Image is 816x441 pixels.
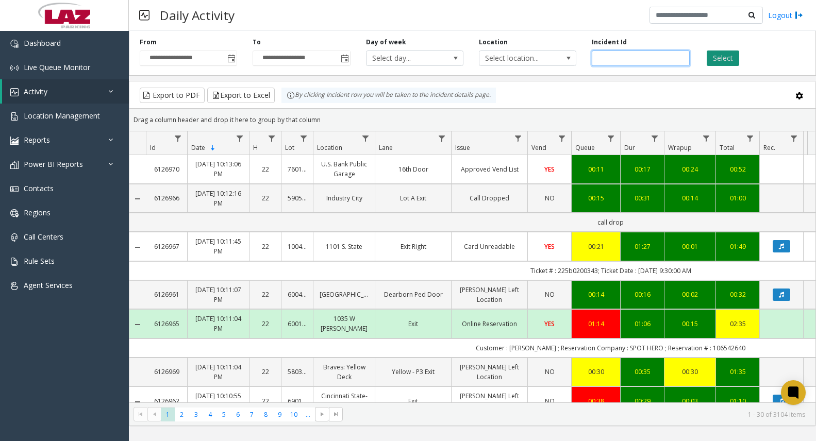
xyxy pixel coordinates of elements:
[545,367,555,376] span: NO
[152,290,181,299] a: 6126961
[225,51,237,65] span: Toggle popup
[315,407,329,421] span: Go to the next page
[256,290,275,299] a: 22
[129,111,815,129] div: Drag a column header and drop it here to group by that column
[253,143,258,152] span: H
[458,285,521,304] a: [PERSON_NAME] Left Location
[320,159,369,179] a: U.S. Bank Public Garage
[140,38,157,47] label: From
[458,362,521,382] a: [PERSON_NAME] Left Location
[207,88,275,103] button: Export to Excel
[720,143,735,152] span: Total
[189,408,203,421] span: Page 3
[534,319,565,329] a: YES
[349,410,805,419] kendo-pager-info: 1 - 30 of 3104 items
[288,290,307,299] a: 600405
[555,131,569,145] a: Vend Filter Menu
[129,398,146,406] a: Collapse Details
[10,88,19,96] img: 'icon'
[217,408,231,421] span: Page 5
[329,407,343,421] span: Go to the last page
[256,242,275,251] a: 22
[139,3,149,28] img: pageIcon
[24,87,47,96] span: Activity
[256,164,275,174] a: 22
[379,143,393,152] span: Lane
[722,396,753,406] div: 01:10
[458,391,521,411] a: [PERSON_NAME] Left Location
[24,62,90,72] span: Live Queue Monitor
[722,193,753,203] div: 01:00
[479,51,557,65] span: Select location...
[578,290,614,299] a: 00:14
[381,193,445,203] a: Lot A Exit
[722,319,753,329] div: 02:35
[722,242,753,251] a: 01:49
[671,319,709,329] div: 00:15
[24,208,51,217] span: Regions
[381,396,445,406] a: Exit
[194,362,243,382] a: [DATE] 10:11:04 PM
[287,408,301,421] span: Page 10
[233,131,247,145] a: Date Filter Menu
[671,242,709,251] div: 00:01
[301,408,315,421] span: Page 11
[10,161,19,169] img: 'icon'
[24,256,55,266] span: Rule Sets
[288,319,307,329] a: 600106
[381,164,445,174] a: 16th Door
[544,242,555,251] span: YES
[339,51,350,65] span: Toggle popup
[627,164,658,174] a: 00:17
[795,10,803,21] img: logout
[24,183,54,193] span: Contacts
[253,38,261,47] label: To
[129,243,146,251] a: Collapse Details
[320,314,369,333] a: 1035 W [PERSON_NAME]
[152,396,181,406] a: 6126962
[256,319,275,329] a: 22
[578,319,614,329] a: 01:14
[627,396,658,406] div: 00:29
[191,143,205,152] span: Date
[627,193,658,203] a: 00:31
[231,408,245,421] span: Page 6
[671,367,709,377] a: 00:30
[320,193,369,203] a: Industry City
[627,367,658,377] a: 00:35
[768,10,803,21] a: Logout
[194,314,243,333] a: [DATE] 10:11:04 PM
[787,131,801,145] a: Rec. Filter Menu
[152,242,181,251] a: 6126967
[578,396,614,406] a: 00:38
[129,131,815,402] div: Data table
[671,193,709,203] a: 00:14
[288,396,307,406] a: 690133
[256,193,275,203] a: 22
[24,232,63,242] span: Call Centers
[24,135,50,145] span: Reports
[544,165,555,174] span: YES
[578,242,614,251] div: 00:21
[367,51,444,65] span: Select day...
[671,164,709,174] a: 00:24
[152,164,181,174] a: 6126970
[545,397,555,405] span: NO
[332,410,340,418] span: Go to the last page
[10,209,19,217] img: 'icon'
[511,131,525,145] a: Issue Filter Menu
[288,367,307,377] a: 580348
[287,91,295,99] img: infoIcon.svg
[545,194,555,202] span: NO
[381,319,445,329] a: Exit
[763,143,775,152] span: Rec.
[10,258,19,266] img: 'icon'
[743,131,757,145] a: Total Filter Menu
